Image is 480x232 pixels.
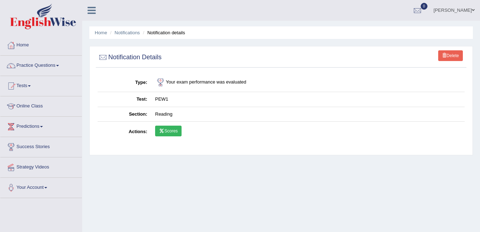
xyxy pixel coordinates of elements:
th: Type [98,73,151,92]
span: 0 [421,3,428,10]
a: Strategy Videos [0,157,82,175]
th: Actions [98,122,151,142]
a: Home [95,30,107,35]
a: Predictions [0,117,82,135]
td: Your exam performance was evaluated [151,73,465,92]
a: Scores [155,126,182,136]
a: Your Account [0,178,82,196]
a: Home [0,35,82,53]
td: PEW1 [151,92,465,107]
a: Online Class [0,96,82,114]
h2: Notification Details [98,52,162,63]
li: Notification details [141,29,185,36]
a: Success Stories [0,137,82,155]
a: Delete [438,50,463,61]
a: Practice Questions [0,56,82,74]
td: Reading [151,107,465,122]
a: Notifications [115,30,140,35]
th: Section [98,107,151,122]
a: Tests [0,76,82,94]
th: Test [98,92,151,107]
